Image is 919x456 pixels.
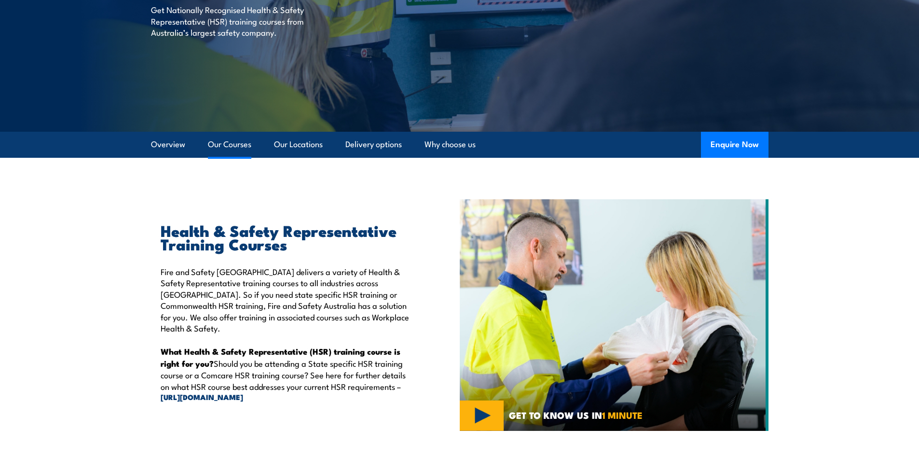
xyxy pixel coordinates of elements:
[161,345,400,369] strong: What Health & Safety Representative (HSR) training course is right for you?
[161,266,415,333] p: Fire and Safety [GEOGRAPHIC_DATA] delivers a variety of Health & Safety Representative training c...
[208,132,251,157] a: Our Courses
[151,132,185,157] a: Overview
[151,4,327,38] p: Get Nationally Recognised Health & Safety Representative (HSR) training courses from Australia’s ...
[460,199,768,431] img: Fire & Safety Australia deliver Health and Safety Representatives Training Courses – HSR Training
[602,408,643,422] strong: 1 MINUTE
[345,132,402,157] a: Delivery options
[161,345,415,402] p: Should you be attending a State specific HSR training course or a Comcare HSR training course? Se...
[274,132,323,157] a: Our Locations
[701,132,768,158] button: Enquire Now
[425,132,476,157] a: Why choose us
[161,223,415,250] h2: Health & Safety Representative Training Courses
[509,411,643,419] span: GET TO KNOW US IN
[161,392,415,402] a: [URL][DOMAIN_NAME]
